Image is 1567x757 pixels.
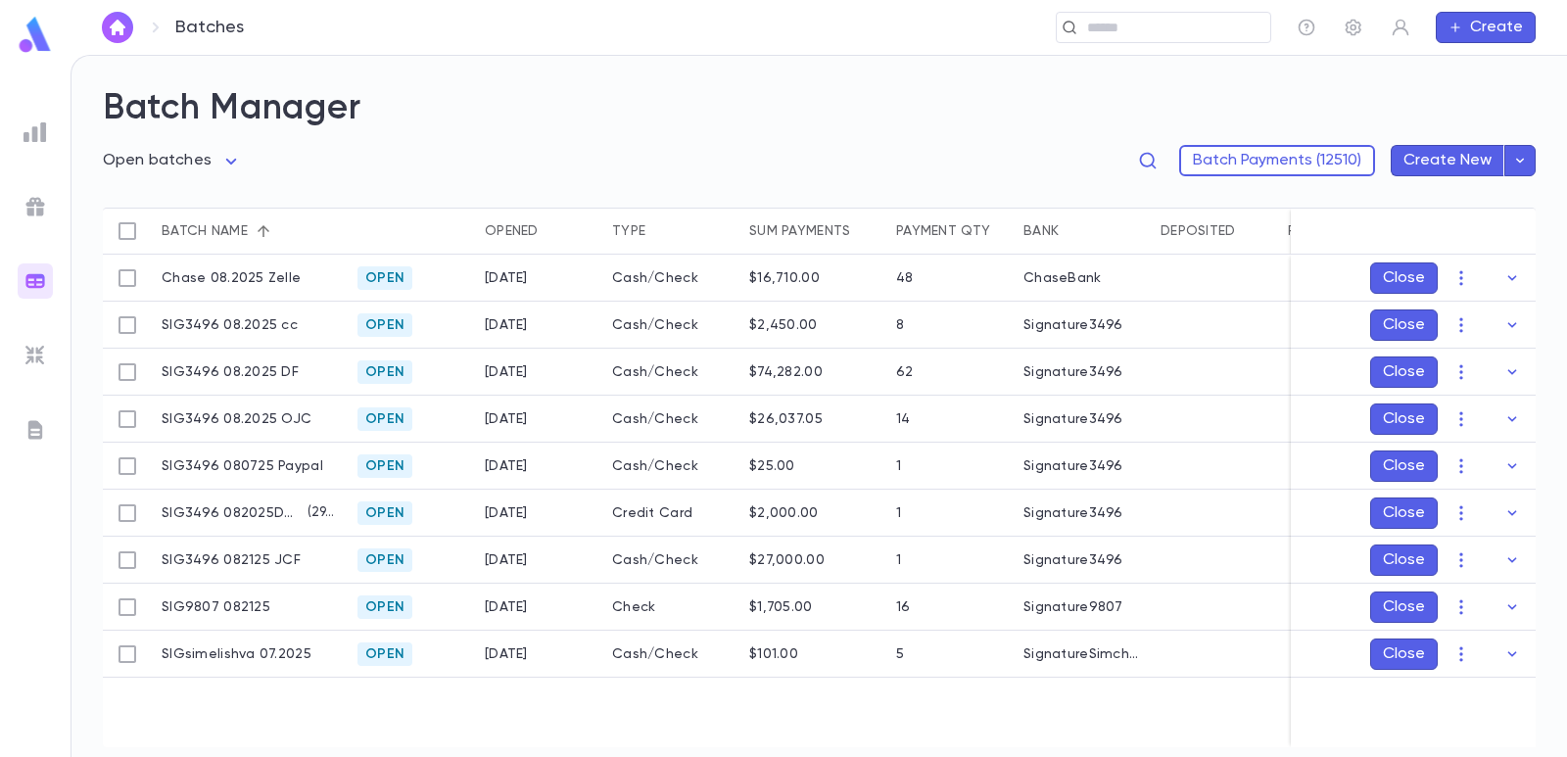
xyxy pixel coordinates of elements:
[1370,450,1438,482] button: Close
[357,599,412,615] span: Open
[602,208,739,255] div: Type
[602,255,739,302] div: Cash/Check
[357,646,412,662] span: Open
[162,599,270,615] p: SIG9807 082125
[1370,544,1438,576] button: Close
[485,208,539,255] div: Opened
[896,646,904,662] div: 5
[24,344,47,367] img: imports_grey.530a8a0e642e233f2baf0ef88e8c9fcb.svg
[749,411,823,427] div: $26,037.05
[1023,364,1123,380] div: Signature3496
[1436,12,1536,43] button: Create
[24,418,47,442] img: letters_grey.7941b92b52307dd3b8a917253454ce1c.svg
[1370,497,1438,529] button: Close
[896,599,911,615] div: 16
[896,411,911,427] div: 14
[896,208,990,255] div: Payment qty
[749,317,818,333] div: $2,450.00
[896,458,901,474] div: 1
[1023,552,1123,568] div: Signature3496
[175,17,244,38] p: Batches
[248,215,279,247] button: Sort
[896,270,914,286] div: 48
[602,396,739,443] div: Cash/Check
[602,443,739,490] div: Cash/Check
[602,490,739,537] div: Credit Card
[749,458,795,474] div: $25.00
[24,269,47,293] img: batches_gradient.0a22e14384a92aa4cd678275c0c39cc4.svg
[357,505,412,521] span: Open
[1023,317,1123,333] div: Signature3496
[475,208,602,255] div: Opened
[896,505,901,521] div: 1
[602,537,739,584] div: Cash/Check
[162,646,311,662] p: SIGsimelishva 07.2025
[162,411,311,427] p: SIG3496 08.2025 OJC
[602,631,739,678] div: Cash/Check
[739,208,886,255] div: Sum payments
[1370,262,1438,294] button: Close
[1370,356,1438,388] button: Close
[1023,270,1102,286] div: ChaseBank
[749,552,825,568] div: $27,000.00
[749,505,819,521] div: $2,000.00
[749,364,823,380] div: $74,282.00
[749,646,798,662] div: $101.00
[1370,639,1438,670] button: Close
[162,364,299,380] p: SIG3496 08.2025 DF
[886,208,1014,255] div: Payment qty
[300,503,338,523] p: ( 2935 )
[749,270,820,286] div: $16,710.00
[357,317,412,333] span: Open
[162,270,301,286] p: Chase 08.2025 Zelle
[749,599,813,615] div: $1,705.00
[162,208,248,255] div: Batch name
[162,552,301,568] p: SIG3496 082125 JCF
[357,458,412,474] span: Open
[485,552,528,568] div: 8/20/2025
[1023,458,1123,474] div: Signature3496
[357,270,412,286] span: Open
[1023,505,1123,521] div: Signature3496
[1370,309,1438,341] button: Close
[1151,208,1278,255] div: Deposited
[103,87,1536,130] h2: Batch Manager
[103,153,212,168] span: Open batches
[612,208,645,255] div: Type
[1179,145,1375,176] button: Batch Payments (12510)
[152,208,348,255] div: Batch name
[749,208,850,255] div: Sum payments
[106,20,129,35] img: home_white.a664292cf8c1dea59945f0da9f25487c.svg
[602,349,739,396] div: Cash/Check
[1288,208,1363,255] div: Recorded
[896,317,904,333] div: 8
[485,317,528,333] div: 7/31/2025
[1023,411,1123,427] div: Signature3496
[485,364,528,380] div: 8/1/2025
[1278,208,1405,255] div: Recorded
[24,120,47,144] img: reports_grey.c525e4749d1bce6a11f5fe2a8de1b229.svg
[16,16,55,54] img: logo
[24,195,47,218] img: campaigns_grey.99e729a5f7ee94e3726e6486bddda8f1.svg
[1161,208,1236,255] div: Deposited
[162,317,298,333] p: SIG3496 08.2025 cc
[1370,591,1438,623] button: Close
[103,146,243,176] div: Open batches
[485,270,528,286] div: 8/1/2025
[162,505,300,521] p: SIG3496 082025DMFcc
[896,364,914,380] div: 62
[1391,145,1504,176] button: Create New
[162,458,323,474] p: SIG3496 080725 Paypal
[1023,208,1059,255] div: Bank
[1023,646,1141,662] div: SignatureSimchasElisheva
[896,552,901,568] div: 1
[485,505,528,521] div: 8/20/2025
[357,364,412,380] span: Open
[1014,208,1151,255] div: Bank
[602,584,739,631] div: Check
[1023,599,1123,615] div: Signature9807
[602,302,739,349] div: Cash/Check
[485,411,528,427] div: 8/1/2025
[1370,403,1438,435] button: Close
[485,599,528,615] div: 8/21/2025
